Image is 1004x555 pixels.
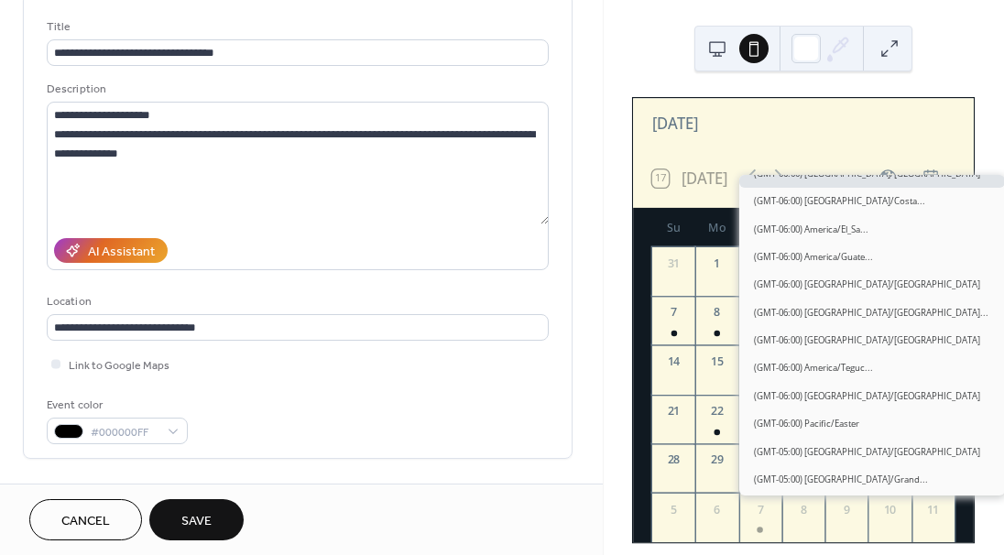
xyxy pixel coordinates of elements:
div: 7 [665,304,682,321]
span: (GMT-06:00) [GEOGRAPHIC_DATA]/[GEOGRAPHIC_DATA] [754,278,980,291]
div: Title [47,17,545,37]
div: 9 [838,501,856,518]
div: 8 [795,501,813,518]
div: 29 [709,452,726,470]
div: 11 [924,501,942,518]
div: 14 [665,354,682,371]
span: (GMT-06:00) [GEOGRAPHIC_DATA]/[GEOGRAPHIC_DATA]... [754,307,988,320]
button: Save [149,499,244,540]
span: (GMT-06:00) Pacific/Easter [754,418,859,430]
div: 7 [752,501,769,518]
span: (GMT-05:00) [GEOGRAPHIC_DATA]/[GEOGRAPHIC_DATA] [754,446,980,459]
span: Cancel [61,512,110,531]
div: 8 [709,304,726,321]
div: 28 [665,452,682,470]
span: (GMT-05:00) [GEOGRAPHIC_DATA]/Grand... [754,473,928,486]
span: (GMT-06:00) [GEOGRAPHIC_DATA]/Costa... [754,195,925,208]
div: 21 [665,403,682,420]
button: AI Assistant [54,238,168,263]
span: #000000FF [91,423,158,442]
span: (GMT-06:00) America/El_Sa... [754,223,868,236]
div: 1 [709,256,726,273]
div: Su [652,208,695,246]
div: Location [47,292,545,311]
span: (GMT-06:00) America/Teguc... [754,362,873,375]
div: [DATE] [633,98,974,149]
span: Link to Google Maps [69,356,169,375]
span: (GMT-06:00) [GEOGRAPHIC_DATA]/[GEOGRAPHIC_DATA] [754,390,980,403]
div: 6 [709,501,726,518]
div: 10 [881,501,899,518]
button: Cancel [29,499,142,540]
div: 22 [709,403,726,420]
span: (GMT-06:00) America/Guate... [754,251,873,264]
div: AI Assistant [88,243,155,262]
div: Event color [47,396,184,415]
span: Date and time [47,481,128,500]
div: 31 [665,256,682,273]
span: (GMT-06:00) [GEOGRAPHIC_DATA]/[GEOGRAPHIC_DATA] [754,334,980,347]
div: Mo [695,208,738,246]
div: 15 [709,354,726,371]
div: 5 [665,501,682,518]
span: Save [181,512,212,531]
div: Description [47,80,545,99]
